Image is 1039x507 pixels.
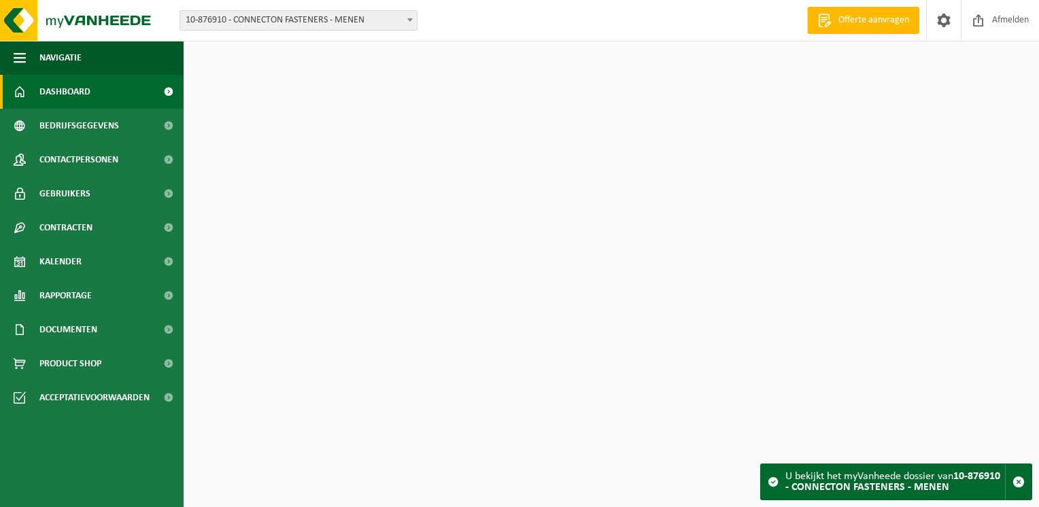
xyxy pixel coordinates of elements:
span: Dashboard [39,75,90,109]
span: Navigatie [39,41,82,75]
a: Offerte aanvragen [807,7,919,34]
span: Gebruikers [39,177,90,211]
span: Bedrijfsgegevens [39,109,119,143]
span: Contracten [39,211,92,245]
div: U bekijkt het myVanheede dossier van [785,464,1005,500]
span: Acceptatievoorwaarden [39,381,150,415]
strong: 10-876910 - CONNECTON FASTENERS - MENEN [785,471,1000,493]
span: 10-876910 - CONNECTON FASTENERS - MENEN [180,10,418,31]
span: 10-876910 - CONNECTON FASTENERS - MENEN [180,11,417,30]
span: Rapportage [39,279,92,313]
span: Documenten [39,313,97,347]
span: Kalender [39,245,82,279]
span: Offerte aanvragen [835,14,913,27]
span: Product Shop [39,347,101,381]
span: Contactpersonen [39,143,118,177]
